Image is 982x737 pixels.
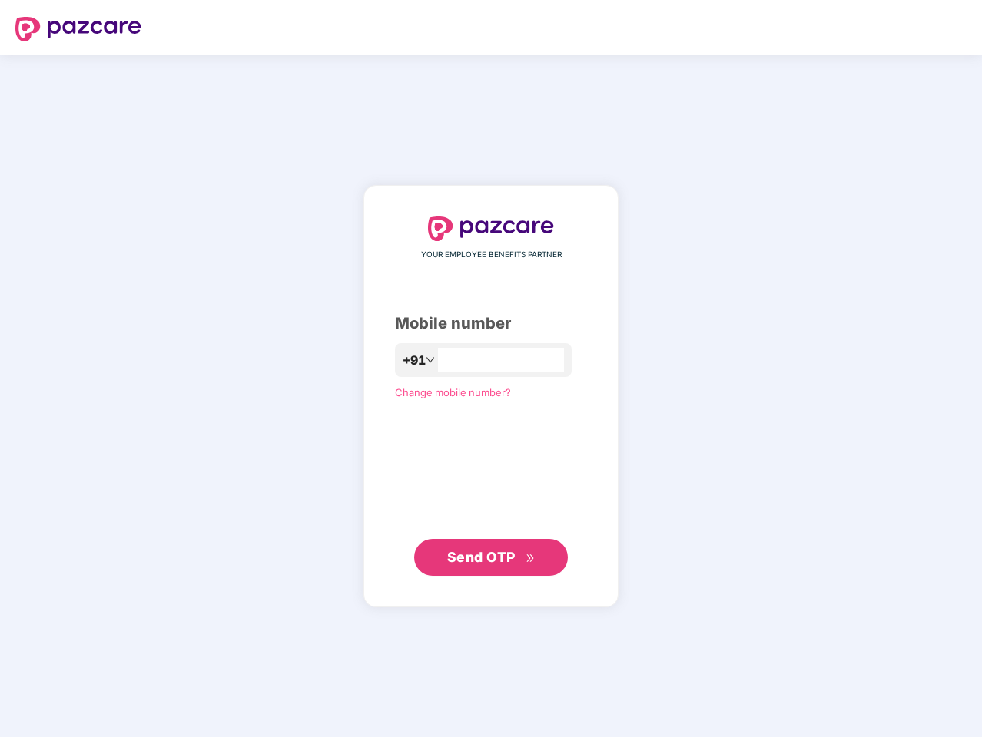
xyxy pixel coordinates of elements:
span: YOUR EMPLOYEE BENEFITS PARTNER [421,249,562,261]
div: Mobile number [395,312,587,335]
span: +91 [403,351,426,370]
span: Send OTP [447,549,516,565]
img: logo [428,216,554,241]
span: down [426,355,435,365]
a: Change mobile number? [395,386,511,398]
img: logo [15,17,141,41]
span: double-right [526,554,536,563]
button: Send OTPdouble-right [414,539,568,576]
